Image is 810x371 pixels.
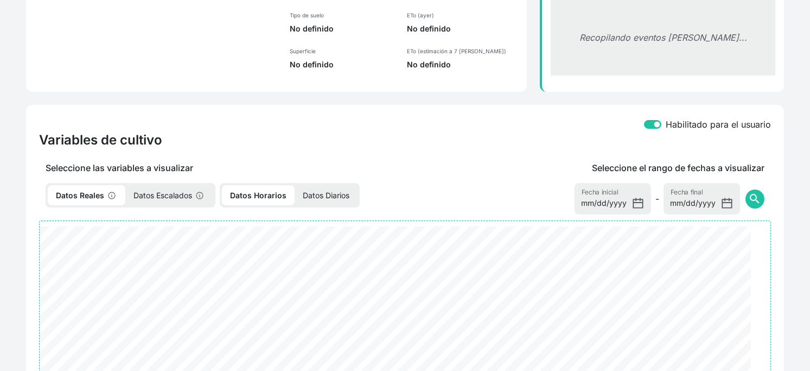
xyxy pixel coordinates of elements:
[48,185,125,205] p: Datos Reales
[125,185,213,205] p: Datos Escalados
[655,192,659,205] span: -
[39,132,162,148] h4: Variables de cultivo
[666,118,771,131] label: Habilitado para el usuario
[290,47,394,55] p: Superficie
[39,161,461,174] p: Seleccione las variables a visualizar
[748,192,761,205] span: search
[579,32,747,43] em: Recopilando eventos [PERSON_NAME]...
[290,59,394,70] p: No definido
[295,185,358,205] p: Datos Diarios
[407,11,518,19] p: ETo (ayer)
[407,47,518,55] p: ETo (estimación a 7 [PERSON_NAME])
[745,190,764,209] button: search
[592,161,764,174] p: Seleccione el rango de fechas a visualizar
[222,185,295,205] p: Datos Horarios
[290,23,394,34] p: No definido
[407,23,518,34] p: No definido
[290,11,394,19] p: Tipo de suelo
[407,59,518,70] p: No definido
